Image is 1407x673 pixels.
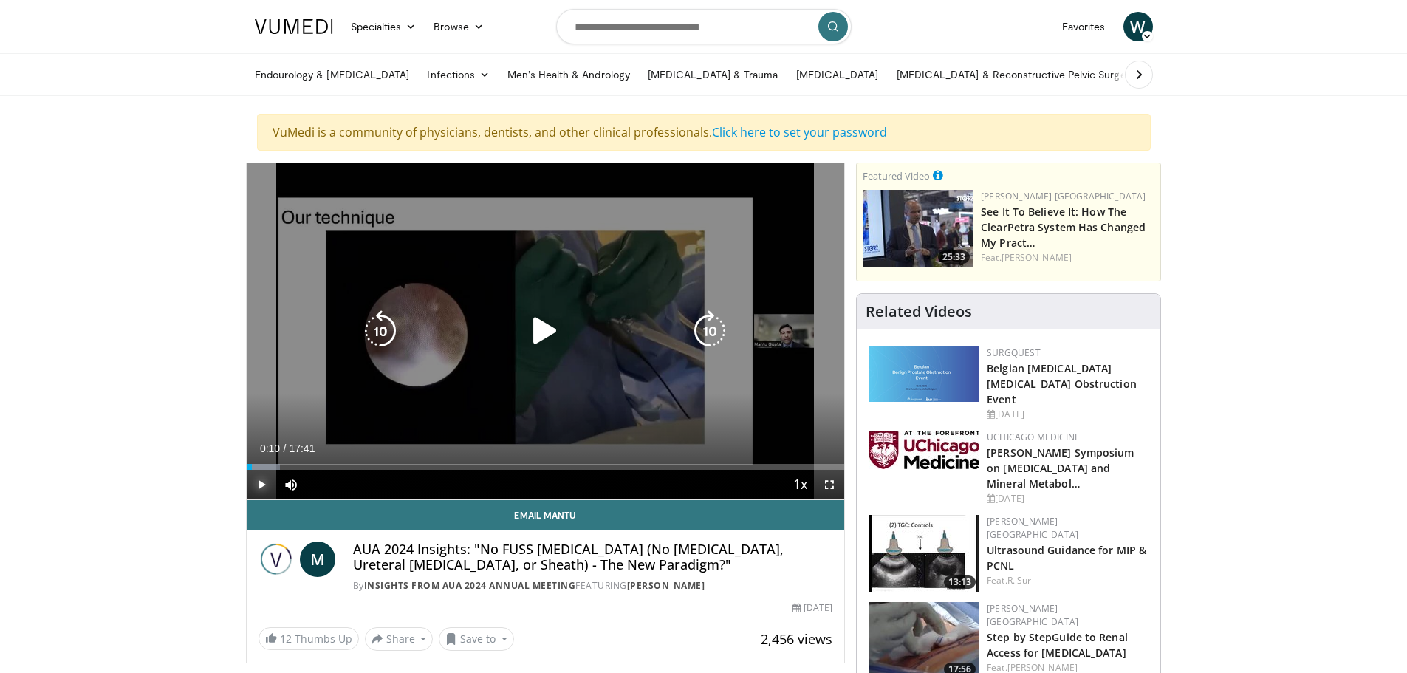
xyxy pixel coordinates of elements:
[761,630,832,648] span: 2,456 views
[869,515,979,592] img: ae74b246-eda0-4548-a041-8444a00e0b2d.150x105_q85_crop-smart_upscale.jpg
[981,190,1146,202] a: [PERSON_NAME] [GEOGRAPHIC_DATA]
[365,627,434,651] button: Share
[353,542,833,573] h4: AUA 2024 Insights: "No FUSS [MEDICAL_DATA] (No [MEDICAL_DATA], Ureteral [MEDICAL_DATA], or Sheath...
[987,543,1146,573] a: Ultrasound Guidance for MIP & PCNL
[246,60,419,89] a: Endourology & [MEDICAL_DATA]
[1053,12,1115,41] a: Favorites
[247,163,845,500] video-js: Video Player
[712,124,887,140] a: Click here to set your password
[981,205,1146,250] a: See It To Believe It: How The ClearPetra System Has Changed My Pract…
[247,500,845,530] a: Email Mantu
[863,190,973,267] img: 47196b86-3779-4b90-b97e-820c3eda9b3b.150x105_q85_crop-smart_upscale.jpg
[888,60,1144,89] a: [MEDICAL_DATA] & Reconstructive Pelvic Surgery
[987,346,1041,359] a: Surgquest
[276,470,306,499] button: Mute
[787,60,888,89] a: [MEDICAL_DATA]
[259,627,359,650] a: 12 Thumbs Up
[289,443,315,454] span: 17:41
[259,542,294,577] img: Insights from AUA 2024 Annual Meeting
[987,445,1134,491] a: [PERSON_NAME] Symposium on [MEDICAL_DATA] and Mineral Metabol…
[987,515,1078,541] a: [PERSON_NAME] [GEOGRAPHIC_DATA]
[1123,12,1153,41] a: W
[869,346,979,402] img: 08d442d2-9bc4-4584-b7ef-4efa69e0f34c.png.150x105_q85_autocrop_double_scale_upscale_version-0.2.png
[342,12,425,41] a: Specialties
[938,250,970,264] span: 25:33
[815,470,844,499] button: Fullscreen
[987,361,1137,406] a: Belgian [MEDICAL_DATA] [MEDICAL_DATA] Obstruction Event
[364,579,576,592] a: Insights from AUA 2024 Annual Meeting
[556,9,852,44] input: Search topics, interventions
[499,60,639,89] a: Men’s Health & Andrology
[627,579,705,592] a: [PERSON_NAME]
[257,114,1151,151] div: VuMedi is a community of physicians, dentists, and other clinical professionals.
[425,12,493,41] a: Browse
[987,602,1078,628] a: [PERSON_NAME] [GEOGRAPHIC_DATA]
[260,443,280,454] span: 0:10
[866,303,972,321] h4: Related Videos
[863,169,930,182] small: Featured Video
[785,470,815,499] button: Playback Rate
[987,492,1148,505] div: [DATE]
[353,579,833,592] div: By FEATURING
[792,601,832,615] div: [DATE]
[869,515,979,592] a: 13:13
[284,443,287,454] span: /
[639,60,787,89] a: [MEDICAL_DATA] & Trauma
[987,574,1148,587] div: Feat.
[863,190,973,267] a: 25:33
[418,60,499,89] a: Infections
[247,464,845,470] div: Progress Bar
[439,627,514,651] button: Save to
[1002,251,1072,264] a: [PERSON_NAME]
[280,632,292,646] span: 12
[987,431,1080,443] a: UChicago Medicine
[1007,574,1032,587] a: R. Sur
[300,542,335,577] a: M
[987,408,1148,421] div: [DATE]
[981,251,1154,264] div: Feat.
[869,431,979,469] img: 5f87bdfb-7fdf-48f0-85f3-b6bcda6427bf.jpg.150x105_q85_autocrop_double_scale_upscale_version-0.2.jpg
[944,575,976,589] span: 13:13
[987,630,1128,660] a: Step by StepGuide to Renal Access for [MEDICAL_DATA]
[255,19,333,34] img: VuMedi Logo
[247,470,276,499] button: Play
